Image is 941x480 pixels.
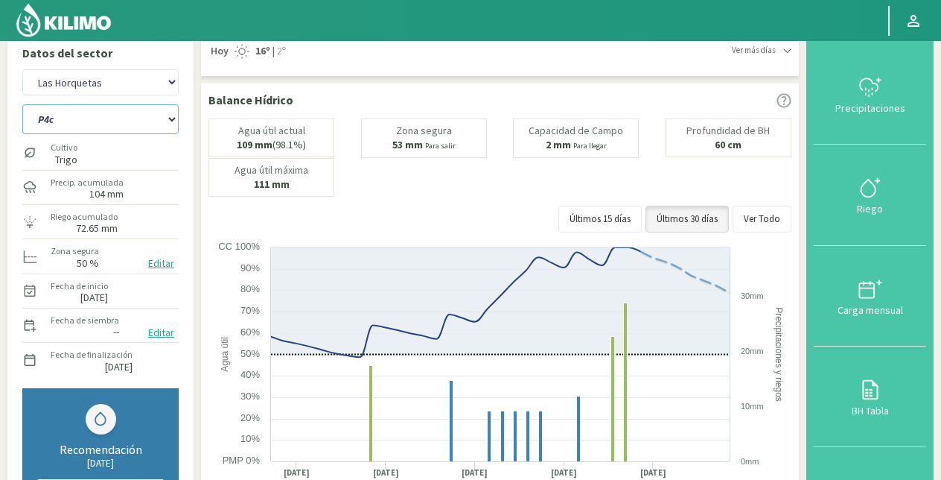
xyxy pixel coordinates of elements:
[814,246,926,347] button: Carga mensual
[254,177,290,191] b: 111 mm
[237,138,272,151] b: 109 mm
[22,44,179,62] p: Datos del sector
[240,305,260,316] text: 70%
[235,165,308,176] p: Agua útil máxima
[773,307,784,402] text: Precipitaciones y riegos
[814,44,926,145] button: Precipitaciones
[818,203,922,214] div: Riego
[741,347,764,356] text: 20mm
[741,402,764,411] text: 10mm
[51,141,77,154] label: Cultivo
[546,138,571,151] b: 2 mm
[733,206,791,233] button: Ver Todo
[240,391,260,402] text: 30%
[818,405,922,416] div: BH Tabla
[814,145,926,245] button: Riego
[223,455,261,466] text: PMP 0%
[240,348,260,359] text: 50%
[238,125,305,136] p: Agua útil actual
[77,259,99,268] label: 50 %
[220,337,230,372] text: Agua útil
[240,283,260,294] text: 80%
[51,176,124,189] label: Precip. acumulada
[741,457,759,466] text: 0mm
[38,442,163,457] div: Recomendación
[425,141,456,151] small: Para salir
[275,44,286,59] span: 2º
[144,255,179,272] button: Editar
[51,280,108,293] label: Fecha de inicio
[392,138,423,151] b: 53 mm
[741,291,764,300] text: 30mm
[208,44,229,59] span: Hoy
[240,433,260,444] text: 10%
[218,241,260,252] text: CC 100%
[686,125,770,136] p: Profundidad de BH
[89,189,124,199] label: 104 mm
[208,91,293,109] p: Balance Hídrico
[529,125,623,136] p: Capacidad de Campo
[551,467,577,479] text: [DATE]
[51,155,77,165] label: Trigo
[38,457,163,470] div: [DATE]
[237,139,306,151] p: (98.1%)
[715,138,741,151] b: 60 cm
[240,326,260,338] text: 60%
[240,262,260,274] text: 90%
[51,210,118,224] label: Riego acumulado
[640,467,666,479] text: [DATE]
[105,362,133,372] label: [DATE]
[818,305,922,315] div: Carga mensual
[396,125,452,136] p: Zona segura
[462,467,488,479] text: [DATE]
[240,369,260,380] text: 40%
[818,103,922,113] div: Precipitaciones
[732,44,776,57] span: Ver más días
[558,206,642,233] button: Últimos 15 días
[51,244,99,258] label: Zona segura
[80,293,108,303] label: [DATE]
[113,327,119,337] label: --
[284,467,310,479] text: [DATE]
[373,467,399,479] text: [DATE]
[76,224,118,233] label: 72.65 mm
[51,348,133,361] label: Fecha de finalización
[255,44,270,57] strong: 16º
[15,2,112,38] img: Kilimo
[573,141,607,151] small: Para llegar
[240,412,260,423] text: 20%
[645,206,729,233] button: Últimos 30 días
[51,314,119,327] label: Fecha de siembra
[272,44,275,59] span: |
[814,347,926,447] button: BH Tabla
[144,324,179,341] button: Editar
